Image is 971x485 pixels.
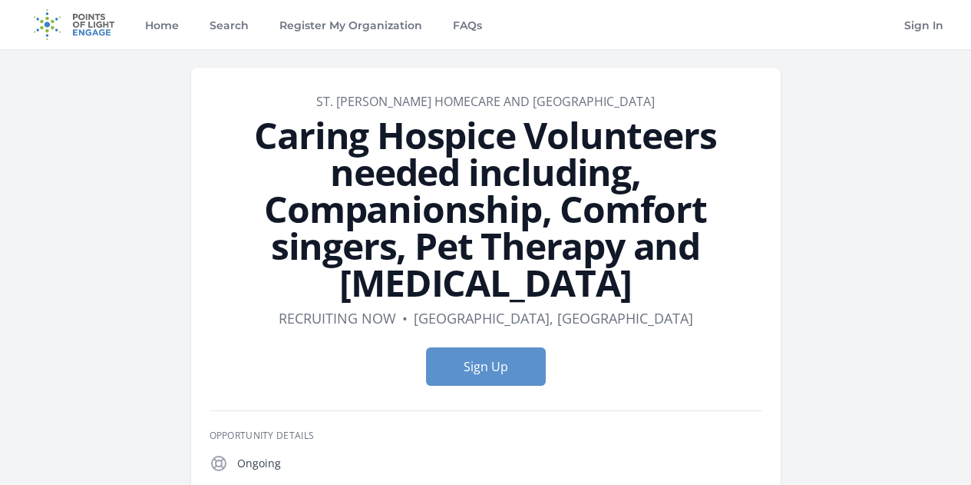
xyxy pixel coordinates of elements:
[414,307,693,329] dd: [GEOGRAPHIC_DATA], [GEOGRAPHIC_DATA]
[279,307,396,329] dd: Recruiting now
[316,93,655,110] a: St. [PERSON_NAME] Homecare and [GEOGRAPHIC_DATA]
[402,307,408,329] div: •
[237,456,762,471] p: Ongoing
[210,117,762,301] h1: Caring Hospice Volunteers needed including, Companionship, Comfort singers, Pet Therapy and [MEDI...
[426,347,546,386] button: Sign Up
[210,430,762,442] h3: Opportunity Details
